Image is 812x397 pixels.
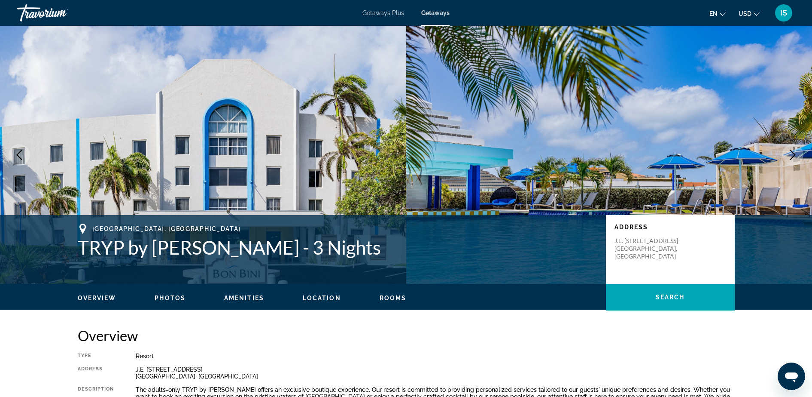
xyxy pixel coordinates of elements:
button: Search [606,284,735,311]
div: J.E. [STREET_ADDRESS] [GEOGRAPHIC_DATA], [GEOGRAPHIC_DATA] [136,366,735,380]
button: Previous image [9,144,30,166]
button: Next image [782,144,803,166]
span: Overview [78,295,116,302]
button: Change language [709,7,726,20]
a: Travorium [17,2,103,24]
iframe: Button to launch messaging window [778,363,805,390]
button: Rooms [380,294,407,302]
span: Amenities [224,295,264,302]
p: Address [614,224,726,231]
h2: Overview [78,327,735,344]
span: en [709,10,718,17]
span: USD [739,10,751,17]
div: Address [78,366,114,380]
a: Getaways [421,9,450,16]
span: Photos [155,295,186,302]
button: Amenities [224,294,264,302]
div: Resort [136,353,735,360]
span: [GEOGRAPHIC_DATA], [GEOGRAPHIC_DATA] [92,225,241,232]
h1: TRYP by [PERSON_NAME] - 3 Nights [78,236,597,259]
button: Overview [78,294,116,302]
button: Location [303,294,341,302]
span: Location [303,295,341,302]
button: User Menu [772,4,795,22]
p: J.E. [STREET_ADDRESS] [GEOGRAPHIC_DATA], [GEOGRAPHIC_DATA] [614,237,683,260]
span: Search [656,294,685,301]
span: IS [780,9,787,17]
span: Rooms [380,295,407,302]
a: Getaways Plus [362,9,404,16]
button: Photos [155,294,186,302]
div: Type [78,353,114,360]
button: Change currency [739,7,760,20]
